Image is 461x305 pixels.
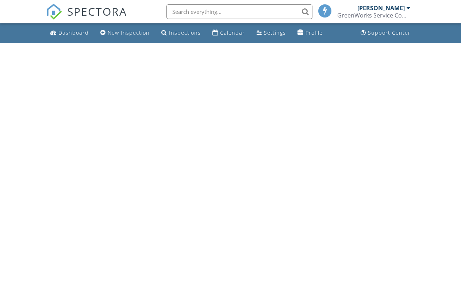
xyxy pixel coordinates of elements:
[97,26,153,40] a: New Inspection
[357,4,405,12] div: [PERSON_NAME]
[58,29,89,36] div: Dashboard
[254,26,289,40] a: Settings
[295,26,326,40] a: Profile
[337,12,410,19] div: GreenWorks Service Company
[264,29,286,36] div: Settings
[210,26,248,40] a: Calendar
[46,4,62,20] img: The Best Home Inspection Software - Spectora
[158,26,204,40] a: Inspections
[169,29,201,36] div: Inspections
[108,29,150,36] div: New Inspection
[166,4,312,19] input: Search everything...
[306,29,323,36] div: Profile
[46,10,127,25] a: SPECTORA
[220,29,245,36] div: Calendar
[358,26,414,40] a: Support Center
[67,4,127,19] span: SPECTORA
[368,29,411,36] div: Support Center
[47,26,92,40] a: Dashboard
